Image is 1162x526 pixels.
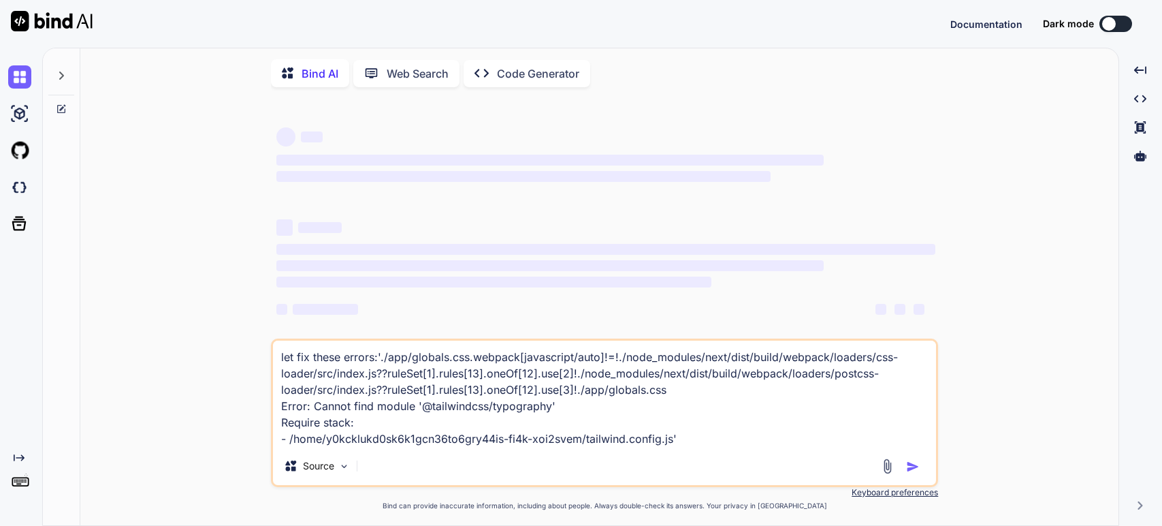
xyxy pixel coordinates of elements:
span: ‌ [276,304,287,315]
p: Source [303,459,334,473]
p: Code Generator [497,65,579,82]
span: Documentation [950,18,1022,30]
img: darkCloudIdeIcon [8,176,31,199]
span: ‌ [276,260,823,271]
p: Bind can provide inaccurate information, including about people. Always double-check its answers.... [271,501,938,511]
p: Bind AI [302,65,338,82]
span: ‌ [276,127,295,146]
img: chat [8,65,31,89]
span: Dark mode [1043,17,1094,31]
img: githubLight [8,139,31,162]
button: Documentation [950,17,1022,31]
p: Web Search [387,65,449,82]
span: ‌ [875,304,886,315]
span: ‌ [298,222,342,233]
span: ‌ [276,171,771,182]
img: attachment [879,459,895,474]
span: ‌ [276,244,935,255]
span: ‌ [914,304,924,315]
span: ‌ [293,304,358,315]
span: ‌ [276,219,293,236]
span: ‌ [276,277,711,288]
img: Pick Models [338,461,350,472]
textarea: let fix these errors:'./app/globals.css.webpack[javascript/auto]!=!./node_modules/next/dist/build... [273,341,936,447]
img: Bind AI [11,11,93,31]
span: ‌ [276,155,823,166]
img: icon [906,460,920,474]
span: ‌ [894,304,905,315]
img: ai-studio [8,102,31,125]
p: Keyboard preferences [271,487,938,498]
span: ‌ [301,131,323,142]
